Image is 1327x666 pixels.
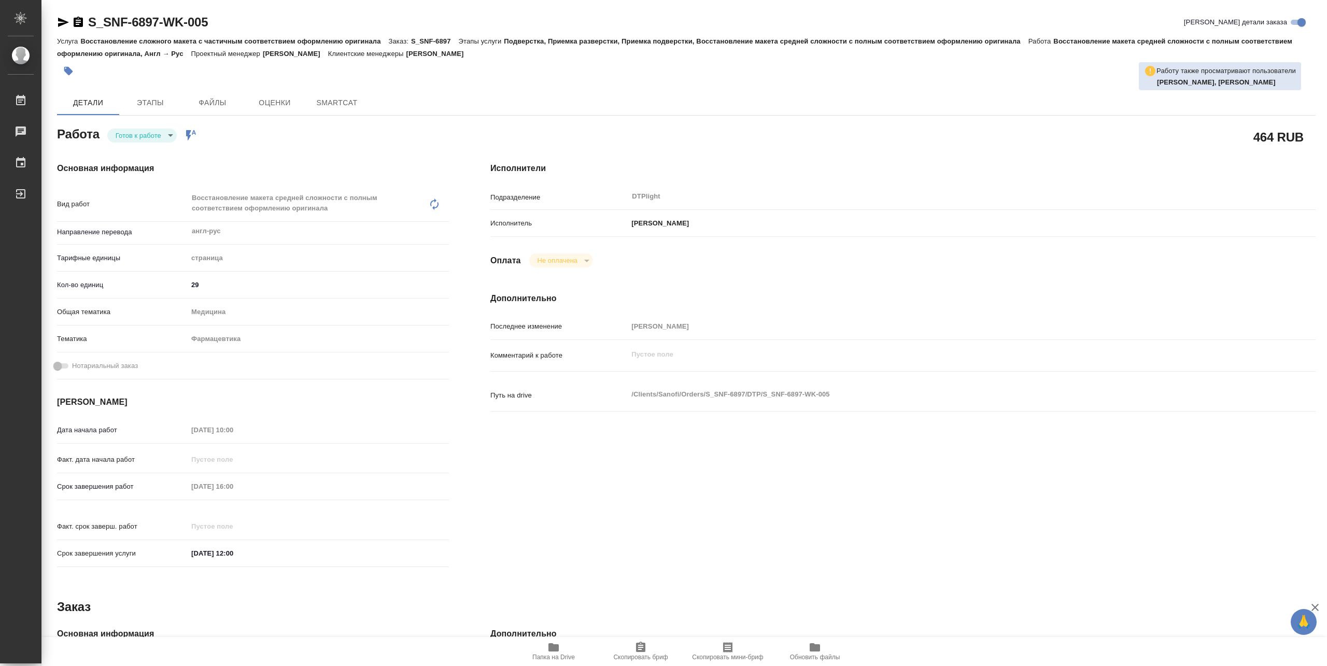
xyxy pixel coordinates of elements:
[459,37,504,45] p: Этапы услуги
[188,330,449,348] div: Фармацевтика
[57,124,100,143] h2: Работа
[771,637,858,666] button: Обновить файлы
[510,637,597,666] button: Папка на Drive
[490,218,628,229] p: Исполнитель
[188,519,278,534] input: Пустое поле
[263,50,328,58] p: [PERSON_NAME]
[57,16,69,29] button: Скопировать ссылку для ЯМессенджера
[57,396,449,408] h4: [PERSON_NAME]
[188,277,449,292] input: ✎ Введи что-нибудь
[1295,611,1312,633] span: 🙏
[1028,37,1054,45] p: Работа
[72,361,138,371] span: Нотариальный заказ
[411,37,459,45] p: S_SNF-6897
[188,422,278,437] input: Пустое поле
[490,628,1316,640] h4: Дополнительно
[57,227,188,237] p: Направление перевода
[692,654,763,661] span: Скопировать мини-бриф
[490,390,628,401] p: Путь на drive
[504,37,1028,45] p: Подверстка, Приемка разверстки, Приемка подверстки, Восстановление макета средней сложности с пол...
[57,481,188,492] p: Срок завершения работ
[790,654,840,661] span: Обновить файлы
[312,96,362,109] span: SmartCat
[57,548,188,559] p: Срок завершения услуги
[490,162,1316,175] h4: Исполнители
[57,599,91,615] h2: Заказ
[188,96,237,109] span: Файлы
[1291,609,1317,635] button: 🙏
[490,192,628,203] p: Подразделение
[534,256,581,265] button: Не оплачена
[406,50,472,58] p: [PERSON_NAME]
[63,96,113,109] span: Детали
[1156,66,1296,76] p: Работу также просматривают пользователи
[57,334,188,344] p: Тематика
[57,455,188,465] p: Факт. дата начала работ
[57,162,449,175] h4: Основная информация
[57,199,188,209] p: Вид работ
[57,628,449,640] h4: Основная информация
[188,479,278,494] input: Пустое поле
[188,303,449,321] div: Медицина
[250,96,300,109] span: Оценки
[328,50,406,58] p: Клиентские менеджеры
[1184,17,1287,27] span: [PERSON_NAME] детали заказа
[529,253,593,267] div: Готов к работе
[628,218,689,229] p: [PERSON_NAME]
[628,319,1247,334] input: Пустое поле
[57,307,188,317] p: Общая тематика
[80,37,388,45] p: Восстановление сложного макета с частичным соответствием оформлению оригинала
[532,654,575,661] span: Папка на Drive
[1157,78,1276,86] b: [PERSON_NAME], [PERSON_NAME]
[72,16,84,29] button: Скопировать ссылку
[191,50,263,58] p: Проектный менеджер
[490,254,521,267] h4: Оплата
[57,253,188,263] p: Тарифные единицы
[490,350,628,361] p: Комментарий к работе
[57,425,188,435] p: Дата начала работ
[188,249,449,267] div: страница
[1157,77,1296,88] p: Гусельников Роман, Васильева Ольга
[88,15,208,29] a: S_SNF-6897-WK-005
[490,321,628,332] p: Последнее изменение
[628,386,1247,403] textarea: /Clients/Sanofi/Orders/S_SNF-6897/DTP/S_SNF-6897-WK-005
[112,131,164,140] button: Готов к работе
[490,292,1316,305] h4: Дополнительно
[597,637,684,666] button: Скопировать бриф
[613,654,668,661] span: Скопировать бриф
[188,452,278,467] input: Пустое поле
[57,60,80,82] button: Добавить тэг
[57,521,188,532] p: Факт. срок заверш. работ
[389,37,411,45] p: Заказ:
[1253,128,1304,146] h2: 464 RUB
[57,37,80,45] p: Услуга
[125,96,175,109] span: Этапы
[107,129,177,143] div: Готов к работе
[188,546,278,561] input: ✎ Введи что-нибудь
[57,280,188,290] p: Кол-во единиц
[684,637,771,666] button: Скопировать мини-бриф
